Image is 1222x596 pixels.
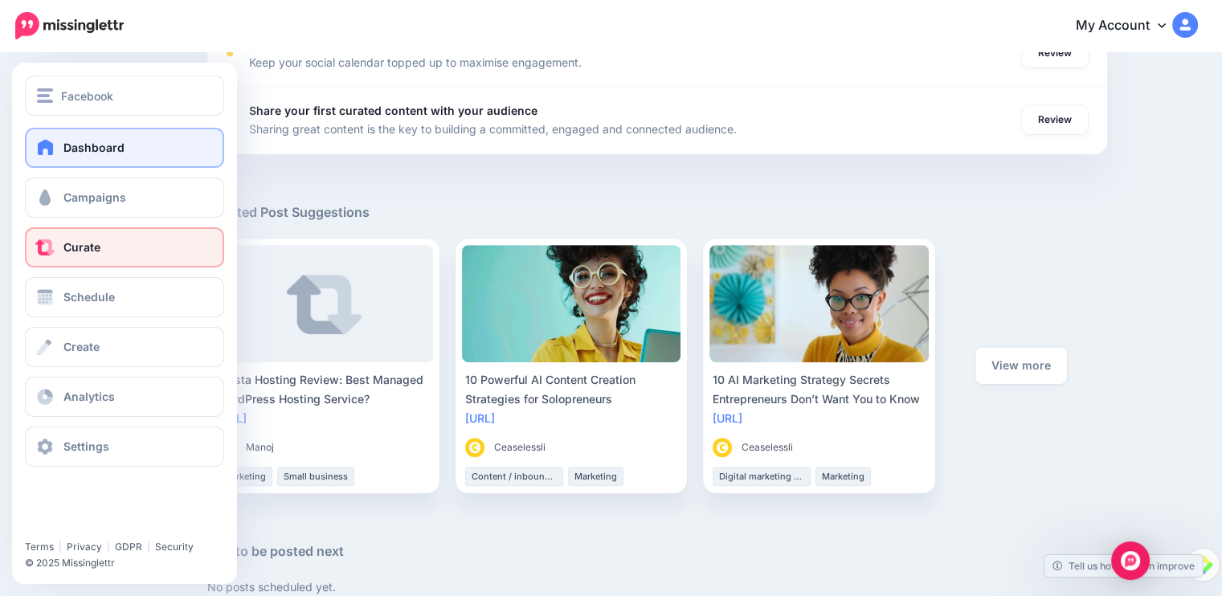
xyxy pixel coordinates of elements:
a: View more [975,347,1067,384]
h5: Due to be posted next [207,541,1107,561]
p: Keep your social calendar topped up to maximise engagement. [249,53,582,71]
img: MQSJWLHJCKXV2AQVWKGQBXABK9I9LYSZ_thumb.gif [713,438,732,457]
a: Privacy [67,541,102,553]
span: Facebook [61,87,113,105]
div: 10 Powerful AI Content Creation Strategies for Solopreneurs [465,370,678,409]
li: Marketing [815,467,871,486]
a: Tell us how we can improve [1044,555,1203,577]
a: Review [1022,105,1088,134]
button: Facebook [25,76,224,116]
a: Create [25,327,224,367]
span: Settings [63,439,109,453]
div: Kinsta Hosting Review: Best Managed WordPress Hosting Service? [217,370,430,409]
li: Marketing [568,467,623,486]
a: Campaigns [25,178,224,218]
a: Dashboard [25,128,224,168]
li: Content / inbound marketing [465,467,563,486]
img: Missinglettr [15,12,124,39]
a: Analytics [25,377,224,417]
a: GDPR [115,541,142,553]
p: Sharing great content is the key to building a committed, engaged and connected audience. [249,120,737,138]
div: Open Intercom Messenger [1111,541,1150,580]
img: menu.png [37,88,53,103]
span: | [147,541,150,553]
div: 10 AI Marketing Strategy Secrets Entrepreneurs Don’t Want You to Know [713,370,926,409]
div: <div class='status-dot small red margin-right'></div>Error [227,50,233,56]
li: Small business [277,467,354,486]
b: Share your first curated content with your audience [249,104,537,117]
li: Digital marketing strategy [713,467,811,486]
img: MQSJWLHJCKXV2AQVWKGQBXABK9I9LYSZ_thumb.gif [465,438,484,457]
a: My Account [1060,6,1198,46]
a: Security [155,541,194,553]
span: | [59,541,62,553]
li: © 2025 Missinglettr [25,555,234,571]
a: [URL] [713,411,742,425]
a: Curate [25,227,224,267]
span: Curate [63,240,100,254]
span: Ceaselessli [494,439,546,455]
li: Marketing [217,467,272,486]
span: Analytics [63,390,115,403]
span: Schedule [63,290,115,304]
span: Ceaselessli [742,439,793,455]
a: [URL] [465,411,495,425]
span: | [107,541,110,553]
a: Schedule [25,277,224,317]
p: No posts scheduled yet. [207,578,1107,596]
span: Campaigns [63,190,126,204]
span: Dashboard [63,141,125,154]
span: Manoj [246,439,274,455]
a: Review [1022,39,1088,67]
span: Create [63,340,100,353]
h5: Curated Post Suggestions [207,202,1107,222]
a: Settings [25,427,224,467]
iframe: Twitter Follow Button [25,517,147,533]
a: Terms [25,541,54,553]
